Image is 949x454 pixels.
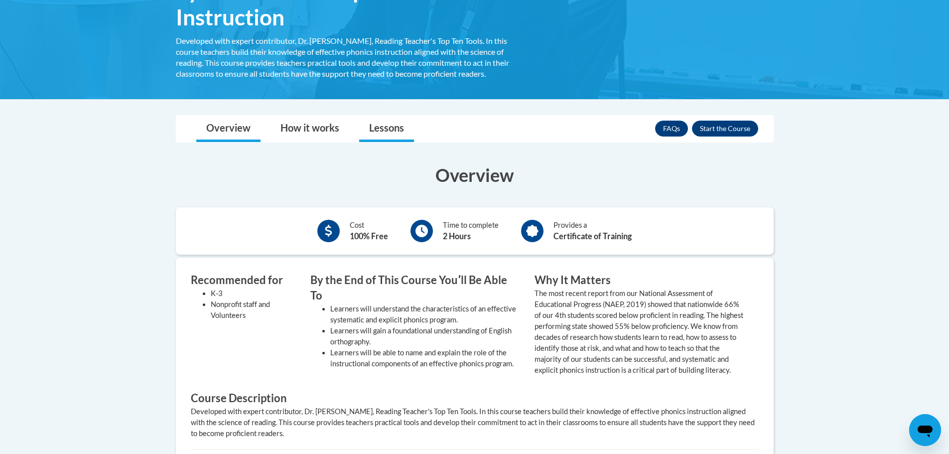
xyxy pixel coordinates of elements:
[350,231,388,241] b: 100% Free
[196,116,261,142] a: Overview
[909,414,941,446] iframe: Button to launch messaging window
[330,303,520,325] li: Learners will understand the characteristics of an effective systematic and explicit phonics prog...
[443,220,499,242] div: Time to complete
[176,35,520,79] div: Developed with expert contributor, Dr. [PERSON_NAME], Reading Teacher's Top Ten Tools. In this co...
[191,391,759,406] h3: Course Description
[191,273,295,288] h3: Recommended for
[692,121,758,137] button: Enroll
[443,231,471,241] b: 2 Hours
[211,299,295,321] li: Nonprofit staff and Volunteers
[535,289,743,374] value: The most recent report from our National Assessment of Educational Progress (NAEP, 2019) showed t...
[271,116,349,142] a: How it works
[211,288,295,299] li: K-3
[359,116,414,142] a: Lessons
[655,121,688,137] a: FAQs
[553,231,632,241] b: Certificate of Training
[350,220,388,242] div: Cost
[330,347,520,369] li: Learners will be able to name and explain the role of the instructional components of an effectiv...
[176,162,774,187] h3: Overview
[553,220,632,242] div: Provides a
[310,273,520,303] h3: By the End of This Course Youʹll Be Able To
[330,325,520,347] li: Learners will gain a foundational understanding of English orthography.
[535,273,744,288] h3: Why It Matters
[191,406,759,439] div: Developed with expert contributor, Dr. [PERSON_NAME], Reading Teacher's Top Ten Tools. In this co...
